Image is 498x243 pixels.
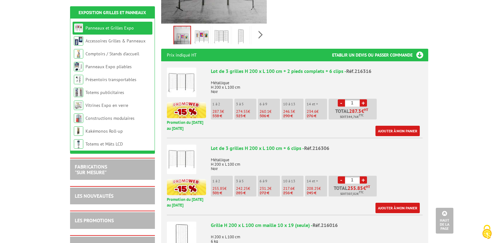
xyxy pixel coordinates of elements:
[349,108,361,113] span: 287.3
[283,186,304,191] p: €
[236,109,256,114] p: €
[307,186,327,191] p: €
[167,49,197,61] p: Prix indiqué HT
[260,114,280,118] p: 306 €
[236,186,256,191] p: €
[361,108,364,113] span: €
[436,208,453,234] a: Haut de la page
[364,108,368,112] sup: HT
[85,102,128,108] a: Vitrines Expo en verre
[194,27,209,47] img: panneaux_et_grilles_216316.jpg
[74,126,83,136] img: Kakémonos Roll-up
[211,153,423,171] p: Métallique H 200 x L 100 cm Noir
[283,102,304,106] p: 10 à 13
[479,224,495,240] img: Cookies (fenêtre modale)
[74,75,83,84] img: Présentoirs transportables
[212,102,233,106] p: 1 à 2
[363,185,366,191] span: €
[74,88,83,97] img: Totems publicitaires
[260,186,269,191] span: 231.2
[174,26,190,46] img: grilles_exposition_economiques_216316_216306_216016_216116.jpg
[212,109,233,114] p: €
[340,114,364,119] span: Soit €
[332,49,428,61] h3: Etablir un devis ou passer commande
[366,185,370,189] sup: HT
[85,115,134,121] a: Constructions modulaires
[307,102,327,106] p: 14 et +
[212,191,233,195] p: 301 €
[375,203,420,213] a: Ajouter à mon panier
[167,145,196,174] img: Lot de 3 grilles H 200 x L 100 cm + 6 clips
[260,102,280,106] p: 6 à 9
[330,185,377,196] p: Total
[283,114,304,118] p: 290 €
[85,77,136,82] a: Présentoirs transportables
[211,145,423,152] div: Lot de 3 grilles H 200 x L 100 cm + 6 clips -
[283,191,304,195] p: 256 €
[75,163,107,175] a: FABRICATIONS"Sur Mesure"
[307,186,319,191] span: 208.25
[85,141,123,147] a: Totems et Mâts LCD
[346,68,371,74] span: Réf.216316
[360,176,367,184] a: +
[75,217,114,224] a: LES PROMOTIONS
[307,179,327,183] p: 14 et +
[338,99,345,107] a: -
[74,113,83,123] img: Constructions modulaires
[338,176,345,184] a: -
[313,222,338,228] span: Réf.216016
[348,185,363,191] span: 255.85
[359,191,364,194] sup: TTC
[359,113,364,117] sup: TTC
[476,222,498,243] button: Cookies (fenêtre modale)
[75,193,113,199] a: LES NOUVEAUTÉS
[307,114,327,118] p: 276 €
[360,99,367,107] a: +
[283,109,293,114] span: 246.5
[214,27,229,47] img: lot_3_grilles_pieds_complets_216316.jpg
[260,179,280,183] p: 6 à 9
[211,68,423,75] div: Lot de 3 grilles H 200 x L 100 cm + 2 pieds complets + 6 clips -
[85,38,145,44] a: Accessoires Grilles & Panneaux
[167,102,206,118] img: promotion
[85,128,123,134] a: Kakémonos Roll-up
[236,186,248,191] span: 242.25
[74,101,83,110] img: Vitrines Expo en verre
[212,179,233,183] p: 1 à 2
[233,27,248,47] img: grilles_exposition_economiques_noires_200x100cm_216316_4.jpg
[167,68,196,97] img: Lot de 3 grilles H 200 x L 100 cm + 2 pieds complets + 6 clips
[260,186,280,191] p: €
[212,109,222,114] span: 287.3
[74,23,83,33] img: Panneaux et Grilles Expo
[167,120,206,131] p: Promotion du [DATE] au [DATE]
[307,191,327,195] p: 245 €
[211,222,423,229] div: Grille H 200 x L 100 cm maille 10 x 19 (seule) -
[260,191,280,195] p: 272 €
[167,197,206,208] p: Promotion du [DATE] au [DATE]
[167,179,206,195] img: promotion
[258,30,264,40] span: Next
[330,108,377,119] p: Total
[347,114,357,119] span: 344,76
[212,186,224,191] span: 255.85
[307,109,327,114] p: €
[85,64,132,69] a: Panneaux Expo pliables
[236,109,248,114] span: 274.55
[283,179,304,183] p: 10 à 13
[85,90,124,95] a: Totems publicitaires
[212,114,233,118] p: 338 €
[375,126,420,136] a: Ajouter à mon panier
[307,109,316,114] span: 234.6
[347,191,357,196] span: 307,02
[283,186,293,191] span: 217.6
[260,109,280,114] p: €
[304,145,329,151] span: Réf.216306
[340,191,364,196] span: Soit €
[236,102,256,106] p: 3 à 5
[236,114,256,118] p: 323 €
[85,51,139,57] a: Comptoirs / Stands d'accueil
[74,36,83,46] img: Accessoires Grilles & Panneaux
[253,27,268,47] img: grilles_exposition_economiques_noires_200x100cm_216316_5.jpg
[211,76,423,94] p: Métallique H 200 x L 100 cm Noir
[283,109,304,114] p: €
